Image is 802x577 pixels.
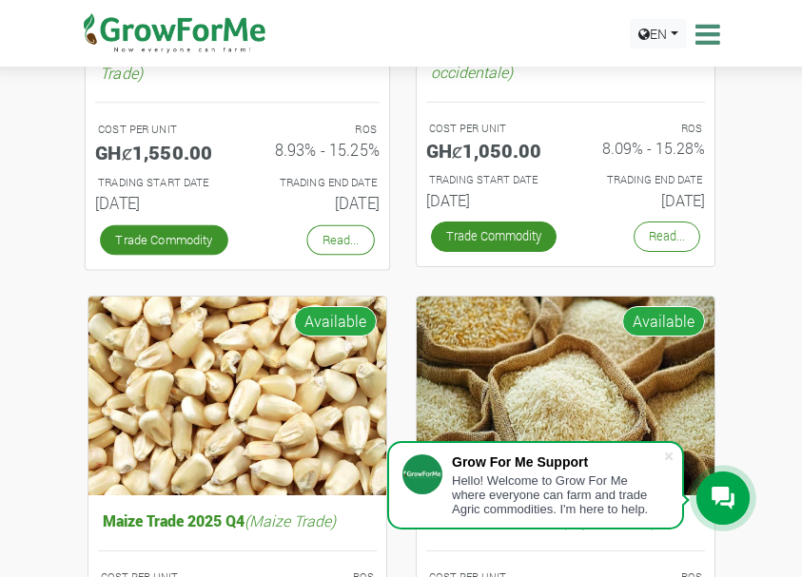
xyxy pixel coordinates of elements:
span: Available [294,306,377,337]
a: Trade Commodity [431,221,557,251]
div: Grow For Me Support [452,454,663,470]
p: Estimated Trading Start Date [429,172,549,188]
div: Hello! Welcome to Grow For Me where everyone can farm and trade Agric commodities. I'm here to help. [452,473,663,516]
a: EN [630,19,687,48]
i: (Maize Trade) [245,510,336,530]
p: COST PER UNIT [429,121,549,137]
a: Read... [306,225,374,256]
a: Trade Commodity [100,225,228,256]
h6: [DATE] [579,191,705,209]
a: Read... [634,221,700,251]
h5: GHȼ1,550.00 [95,141,223,163]
h5: Maize Trade 2025 Q4 [98,507,377,534]
p: COST PER UNIT [98,122,220,138]
p: Estimated Trading End Date [582,172,702,188]
img: growforme image [88,297,386,496]
p: ROS [582,121,702,137]
a: Cocoa/Shearnut Trade 2025 Q4(Cocoa Trade) COST PER UNIT GHȼ1,550.00 ROS 8.93% - 15.25% TRADING ST... [95,40,380,221]
h6: [DATE] [95,194,223,213]
h6: 8.93% - 15.25% [251,141,379,160]
h6: 8.09% - 15.28% [579,139,705,157]
h5: GHȼ1,050.00 [426,139,552,162]
p: ROS [254,122,376,138]
h6: [DATE] [251,194,379,213]
a: Cashew Trade 2025 Q4(Anacardium occidentale) COST PER UNIT GHȼ1,050.00 ROS 8.09% - 15.28% TRADING... [426,40,705,217]
p: Estimated Trading End Date [254,175,376,191]
span: Available [622,306,705,337]
p: Estimated Trading Start Date [98,175,220,191]
h6: [DATE] [426,191,552,209]
img: growforme image [417,297,714,496]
